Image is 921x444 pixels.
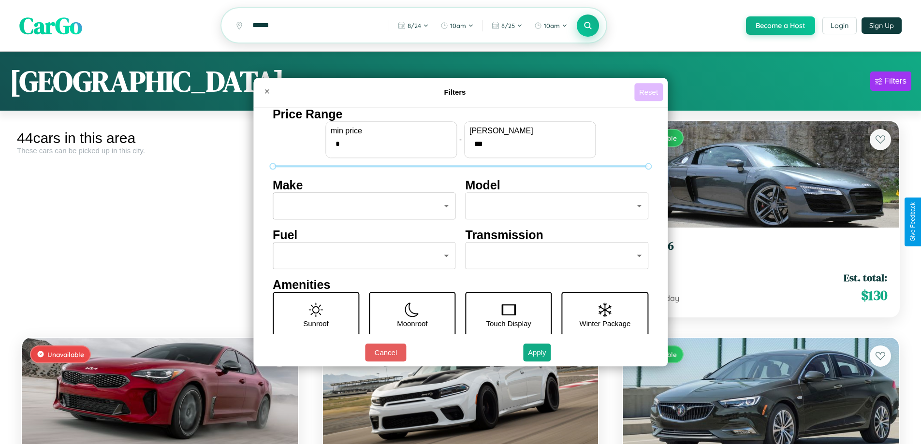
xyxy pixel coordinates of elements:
[466,228,649,242] h4: Transmission
[365,344,406,361] button: Cancel
[635,239,887,253] h3: Audi S6
[469,127,590,135] label: [PERSON_NAME]
[466,178,649,192] h4: Model
[273,178,456,192] h4: Make
[397,317,427,330] p: Moonroof
[273,228,456,242] h4: Fuel
[487,18,527,33] button: 8/25
[10,61,284,101] h1: [GEOGRAPHIC_DATA]
[822,17,857,34] button: Login
[19,10,82,42] span: CarGo
[501,22,515,29] span: 8 / 25
[273,107,648,121] h4: Price Range
[909,202,916,242] div: Give Feedback
[17,146,303,155] div: These cars can be picked up in this city.
[436,18,479,33] button: 10am
[408,22,421,29] span: 8 / 24
[393,18,434,33] button: 8/24
[861,286,887,305] span: $ 130
[47,350,84,358] span: Unavailable
[459,133,462,146] p: -
[544,22,560,29] span: 10am
[486,317,531,330] p: Touch Display
[276,88,634,96] h4: Filters
[450,22,466,29] span: 10am
[303,317,329,330] p: Sunroof
[746,16,815,35] button: Become a Host
[331,127,452,135] label: min price
[862,17,902,34] button: Sign Up
[884,76,906,86] div: Filters
[635,239,887,263] a: Audi S62016
[529,18,572,33] button: 10am
[273,278,648,292] h4: Amenities
[523,344,551,361] button: Apply
[870,72,911,91] button: Filters
[17,130,303,146] div: 44 cars in this area
[844,271,887,285] span: Est. total:
[580,317,631,330] p: Winter Package
[659,293,679,303] span: / day
[634,83,663,101] button: Reset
